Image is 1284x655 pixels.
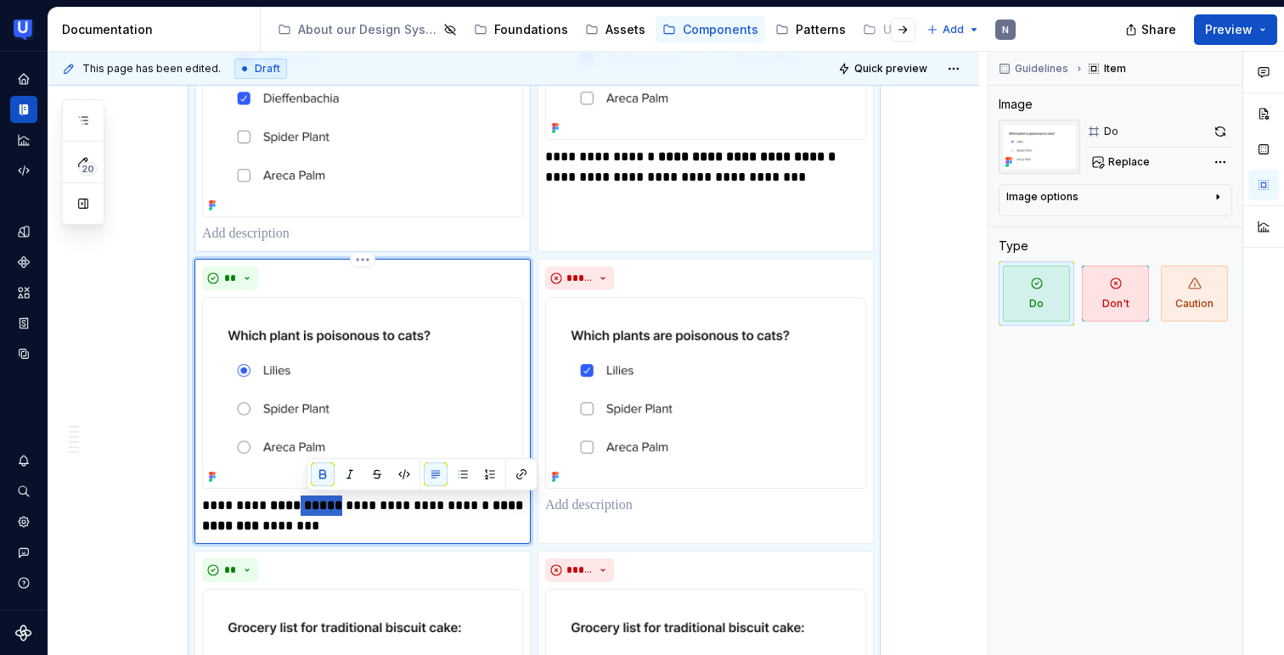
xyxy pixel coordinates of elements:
[1141,21,1176,38] span: Share
[1104,125,1118,138] div: Do
[79,162,97,176] span: 20
[10,96,37,123] a: Documentation
[15,624,32,641] svg: Supernova Logo
[1015,62,1068,76] span: Guidelines
[1117,14,1187,45] button: Share
[683,21,758,38] div: Components
[656,16,765,43] a: Components
[271,13,918,47] div: Page tree
[1161,266,1228,322] span: Caution
[10,157,37,184] a: Code automation
[10,310,37,337] a: Storybook stories
[994,57,1076,81] button: Guidelines
[298,21,438,38] div: About our Design System
[796,21,846,38] div: Patterns
[10,249,37,276] a: Components
[1006,190,1078,204] div: Image options
[1108,155,1150,169] span: Replace
[1082,266,1149,322] span: Don't
[10,539,37,566] button: Contact support
[1157,261,1232,326] button: Caution
[271,16,464,43] a: About our Design System
[856,16,959,43] a: Updates
[1003,266,1070,322] span: Do
[545,297,866,490] img: 31ee7b7d-7c38-49c7-adcc-970968aa0959.png
[1205,21,1253,38] span: Preview
[10,65,37,92] a: Home
[494,21,568,38] div: Foundations
[10,126,37,154] a: Analytics
[1078,261,1153,326] button: Don't
[833,57,935,81] button: Quick preview
[1002,23,1009,36] div: N
[14,20,34,40] img: 41adf70f-fc1c-4662-8e2d-d2ab9c673b1b.png
[10,279,37,306] a: Assets
[769,16,853,43] a: Patterns
[10,478,37,505] button: Search ⌘K
[999,238,1028,255] div: Type
[854,62,927,76] span: Quick preview
[10,508,37,535] a: Settings
[943,23,964,36] span: Add
[467,16,575,43] a: Foundations
[1087,150,1157,174] button: Replace
[62,21,253,38] div: Documentation
[255,62,280,76] span: Draft
[202,297,523,490] img: e8aae032-a932-416e-adcd-1c64ad2dd9d4.png
[82,62,221,76] span: This page has been edited.
[10,340,37,367] a: Data sources
[605,21,645,38] div: Assets
[999,120,1080,174] img: e8aae032-a932-416e-adcd-1c64ad2dd9d4.png
[999,96,1033,113] div: Image
[10,218,37,245] a: Design tokens
[10,447,37,474] button: Notifications
[1194,14,1277,45] button: Preview
[921,18,985,42] button: Add
[1006,190,1225,210] button: Image options
[578,16,652,43] a: Assets
[999,261,1074,326] button: Do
